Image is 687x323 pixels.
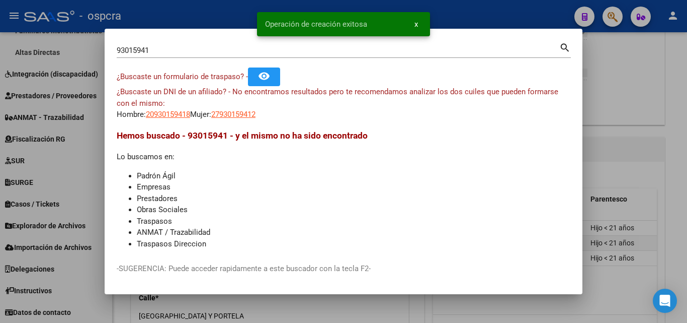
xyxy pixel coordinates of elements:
li: ANMAT / Trazabilidad [137,227,570,238]
mat-icon: search [559,41,571,53]
div: Lo buscamos en: [117,129,570,249]
span: 27930159412 [211,110,255,119]
li: Obras Sociales [137,204,570,216]
div: Hombre: Mujer: [117,86,570,120]
li: Empresas [137,181,570,193]
span: Operación de creación exitosa [265,19,367,29]
li: Prestadores [137,193,570,205]
p: -SUGERENCIA: Puede acceder rapidamente a este buscador con la tecla F2- [117,263,570,275]
li: Padrón Ágil [137,170,570,182]
div: Open Intercom Messenger [653,289,677,313]
li: Traspasos [137,216,570,227]
li: Traspasos Direccion [137,238,570,250]
span: x [414,20,418,29]
span: ¿Buscaste un formulario de traspaso? - [117,72,248,81]
span: 20930159418 [146,110,190,119]
button: x [406,15,426,33]
span: Hemos buscado - 93015941 - y el mismo no ha sido encontrado [117,131,368,141]
mat-icon: remove_red_eye [258,70,270,82]
span: ¿Buscaste un DNI de un afiliado? - No encontramos resultados pero te recomendamos analizar los do... [117,87,558,108]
